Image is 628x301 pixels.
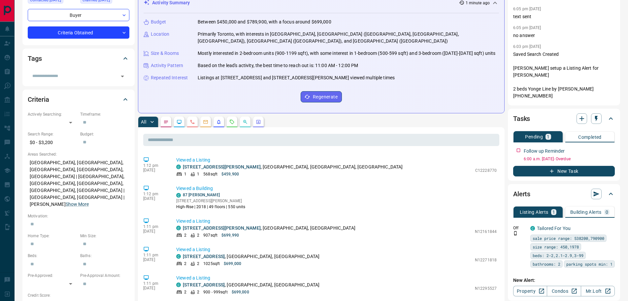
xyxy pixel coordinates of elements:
[151,31,169,38] p: Location
[118,72,127,81] button: Open
[183,193,220,197] a: 87 [PERSON_NAME]
[547,286,581,296] a: Condos
[183,164,403,170] p: , [GEOGRAPHIC_DATA], [GEOGRAPHIC_DATA], [GEOGRAPHIC_DATA]
[28,131,77,137] p: Search Range:
[203,289,227,295] p: 900 - 999 sqft
[176,254,181,259] div: condos.ca
[183,225,355,232] p: , [GEOGRAPHIC_DATA], [GEOGRAPHIC_DATA]
[28,9,129,21] div: Buyer
[80,273,129,279] p: Pre-Approval Amount:
[552,210,555,214] p: 1
[513,7,541,11] p: 6:05 pm [DATE]
[198,31,499,45] p: Primarily Toronto, with interests in [GEOGRAPHIC_DATA], [GEOGRAPHIC_DATA] ([GEOGRAPHIC_DATA], [GE...
[197,232,199,238] p: 2
[513,189,530,199] h2: Alerts
[197,261,199,267] p: 2
[28,26,129,39] div: Criteria Obtained
[232,289,249,295] p: $699,000
[28,213,129,219] p: Motivation:
[513,225,526,231] p: Off
[183,282,225,287] a: [STREET_ADDRESS]
[570,210,602,214] p: Building Alerts
[513,111,615,127] div: Tasks
[533,235,604,242] span: sale price range: 538200,790900
[80,253,129,259] p: Baths:
[525,134,543,139] p: Pending
[203,119,208,125] svg: Emails
[221,171,239,177] p: $459,900
[28,92,129,107] div: Criteria
[513,186,615,202] div: Alerts
[176,198,246,204] p: [STREET_ADDRESS][PERSON_NAME]
[176,157,497,164] p: Viewed a Listing
[176,282,181,287] div: condos.ca
[216,119,221,125] svg: Listing Alerts
[184,289,186,295] p: 2
[177,119,182,125] svg: Lead Browsing Activity
[301,91,342,102] button: Regenerate
[221,232,239,238] p: $699,990
[28,157,129,210] p: [GEOGRAPHIC_DATA], [GEOGRAPHIC_DATA], [GEOGRAPHIC_DATA], [GEOGRAPHIC_DATA], [GEOGRAPHIC_DATA] | [...
[183,253,319,260] p: , [GEOGRAPHIC_DATA], [GEOGRAPHIC_DATA]
[513,13,615,20] p: text sent
[197,171,199,177] p: 1
[28,273,77,279] p: Pre-Approved:
[533,252,583,259] span: beds: 2-2,2.1-2.9,3-99
[143,281,166,286] p: 1:11 pm
[198,50,496,57] p: Mostly interested in 2-bedroom units (900-1199 sqft), with some interest in 1-bedroom (500-599 sq...
[198,74,395,81] p: Listings at [STREET_ADDRESS] and [STREET_ADDRESS][PERSON_NAME] viewed multiple times
[513,113,530,124] h2: Tasks
[197,289,199,295] p: 2
[203,171,217,177] p: 568 sqft
[198,62,358,69] p: Based on the lead's activity, the best time to reach out is: 11:00 AM - 12:00 PM
[513,44,541,49] p: 6:03 pm [DATE]
[566,261,612,267] span: parking spots min: 1
[151,50,179,57] p: Size & Rooms
[513,231,518,236] svg: Push Notification Only
[524,148,565,155] p: Follow up Reminder
[190,119,195,125] svg: Calls
[513,286,547,296] a: Property
[224,261,241,267] p: $699,000
[203,261,220,267] p: 1025 sqft
[581,286,615,296] a: Mr.Loft
[513,25,541,30] p: 6:05 pm [DATE]
[475,285,497,291] p: N12295527
[28,253,77,259] p: Beds:
[203,232,217,238] p: 907 sqft
[475,257,497,263] p: N12271818
[520,210,548,214] p: Listing Alerts
[513,32,615,39] p: no answer
[143,224,166,229] p: 1:11 pm
[243,119,248,125] svg: Opportunities
[530,226,535,231] div: condos.ca
[151,19,166,25] p: Budget
[537,226,571,231] a: Tailored For You
[28,111,77,117] p: Actively Searching:
[606,210,608,214] p: 0
[183,282,319,288] p: , [GEOGRAPHIC_DATA], [GEOGRAPHIC_DATA]
[513,277,615,284] p: New Alert:
[533,244,579,250] span: size range: 450,1978
[547,134,549,139] p: 1
[524,156,615,162] p: 6:00 a.m. [DATE] - Overdue
[183,164,261,169] a: [STREET_ADDRESS][PERSON_NAME]
[141,120,146,124] p: All
[184,261,186,267] p: 2
[143,257,166,262] p: [DATE]
[513,166,615,176] button: New Task
[143,168,166,172] p: [DATE]
[28,233,77,239] p: Home Type:
[176,185,497,192] p: Viewed a Building
[183,225,261,231] a: [STREET_ADDRESS][PERSON_NAME]
[578,135,602,139] p: Completed
[28,137,77,148] p: $0 - $3,200
[176,218,497,225] p: Viewed a Listing
[151,74,188,81] p: Repeated Interest
[143,229,166,234] p: [DATE]
[143,192,166,196] p: 1:12 pm
[28,292,129,298] p: Credit Score:
[198,19,331,25] p: Between $450,000 and $789,900, with a focus around $699,000
[533,261,560,267] span: bathrooms: 2
[151,62,183,69] p: Activity Pattern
